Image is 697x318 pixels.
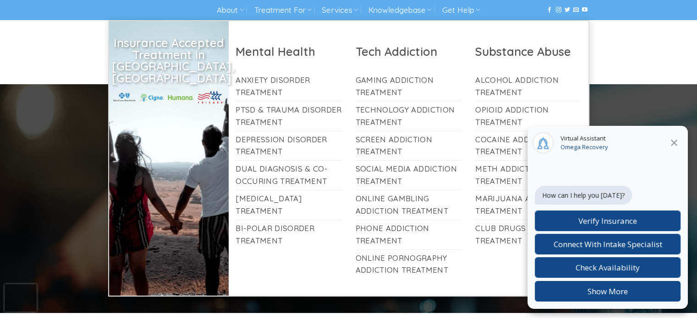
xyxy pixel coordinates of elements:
a: PTSD & Trauma Disorder Treatment [236,102,342,131]
a: Alcohol Addiction Treatment [475,72,582,101]
h2: Tech Addiction [356,44,462,59]
a: [MEDICAL_DATA] Treatment [236,190,342,220]
a: Social Media Addiction Treatment [356,161,462,190]
a: Follow on Instagram [555,7,561,13]
a: Opioid Addiction Treatment [475,102,582,131]
a: Follow on YouTube [582,7,587,13]
a: Get Help [442,2,480,19]
a: Technology Addiction Treatment [356,102,462,131]
h2: Insurance Accepted Treatment in [GEOGRAPHIC_DATA], [GEOGRAPHIC_DATA] [112,37,225,84]
a: Gaming Addiction Treatment [356,72,462,101]
a: Online Gambling Addiction Treatment [356,190,462,220]
a: About [217,2,244,19]
h2: Mental Health [236,44,342,59]
a: Services [322,2,358,19]
a: Depression Disorder Treatment [236,131,342,161]
a: Follow on Facebook [547,7,552,13]
iframe: reCAPTCHA [5,284,37,312]
a: Meth Addiction Treatment [475,161,582,190]
a: Send us an email [573,7,579,13]
a: Anxiety Disorder Treatment [236,72,342,101]
a: Phone Addiction Treatment [356,220,462,249]
a: Cocaine Addiction Treatment [475,131,582,161]
a: Club Drugs Addiction Treatment [475,220,582,249]
a: Screen Addiction Treatment [356,131,462,161]
a: Bi-Polar Disorder Treatment [236,220,342,249]
a: Online Pornography Addiction Treatment [356,250,462,279]
a: Treatment For [254,2,312,19]
a: Follow on Twitter [565,7,570,13]
a: Marijuana Addiction Treatment [475,190,582,220]
a: Dual Diagnosis & Co-Occuring Treatment [236,161,342,190]
a: Knowledgebase [368,2,432,19]
h2: Substance Abuse [475,44,582,59]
